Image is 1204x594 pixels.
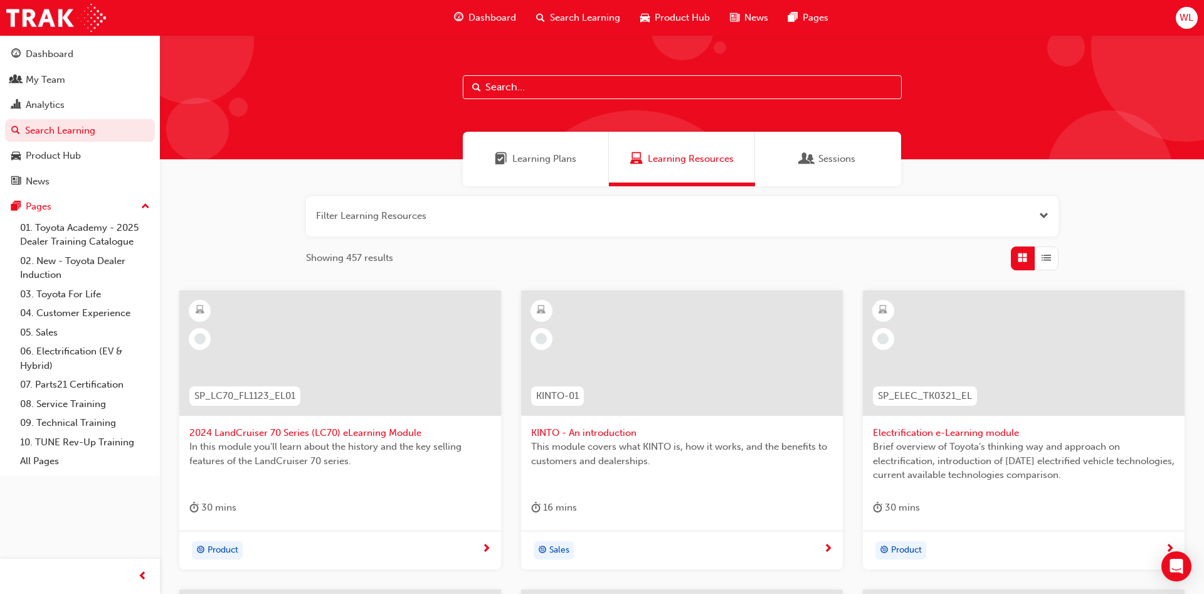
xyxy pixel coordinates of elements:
span: pages-icon [788,10,798,26]
span: Search [472,80,481,95]
a: search-iconSearch Learning [526,5,630,31]
span: next-icon [823,544,833,555]
span: 2024 LandCruiser 70 Series (LC70) eLearning Module [189,426,491,440]
img: Trak [6,4,106,32]
button: Pages [5,195,155,218]
span: WL [1180,11,1193,25]
a: 09. Technical Training [15,413,155,433]
span: learningRecordVerb_NONE-icon [536,333,547,344]
span: search-icon [11,125,20,137]
span: up-icon [141,199,150,215]
a: Learning ResourcesLearning Resources [609,132,755,186]
div: 16 mins [531,500,577,516]
span: Learning Resources [648,152,734,166]
a: news-iconNews [720,5,778,31]
a: 06. Electrification (EV & Hybrid) [15,342,155,375]
span: Product Hub [655,11,710,25]
div: Pages [26,199,51,214]
span: Sales [549,543,569,558]
a: Search Learning [5,119,155,142]
span: Grid [1018,251,1027,265]
div: News [26,174,50,189]
span: KINTO-01 [536,389,579,403]
span: Learning Plans [512,152,576,166]
span: learningResourceType_ELEARNING-icon [196,302,204,319]
span: Electrification e-Learning module [873,426,1175,440]
span: Pages [803,11,828,25]
span: Learning Plans [495,152,507,166]
a: 03. Toyota For Life [15,285,155,304]
span: Dashboard [468,11,516,25]
span: Showing 457 results [306,251,393,265]
div: 30 mins [189,500,236,516]
a: 02. New - Toyota Dealer Induction [15,252,155,285]
a: My Team [5,68,155,92]
span: duration-icon [873,500,882,516]
span: next-icon [1165,544,1175,555]
div: Open Intercom Messenger [1161,551,1191,581]
a: News [5,170,155,193]
button: DashboardMy TeamAnalyticsSearch LearningProduct HubNews [5,40,155,195]
span: SP_LC70_FL1123_EL01 [194,389,295,403]
a: Learning PlansLearning Plans [463,132,609,186]
a: 01. Toyota Academy - 2025 Dealer Training Catalogue [15,218,155,252]
span: news-icon [11,176,21,188]
a: Analytics [5,93,155,117]
a: All Pages [15,452,155,471]
div: Dashboard [26,47,73,61]
span: Sessions [818,152,855,166]
span: learningResourceType_ELEARNING-icon [879,302,887,319]
div: 30 mins [873,500,920,516]
span: prev-icon [138,569,147,585]
div: My Team [26,73,65,87]
span: target-icon [196,543,205,559]
span: target-icon [538,543,547,559]
span: KINTO - An introduction [531,426,833,440]
span: In this module you'll learn about the history and the key selling features of the LandCruiser 70 ... [189,440,491,468]
a: car-iconProduct Hub [630,5,720,31]
span: car-icon [11,151,21,162]
span: This module covers what KINTO is, how it works, and the benefits to customers and dealerships. [531,440,833,468]
span: Product [208,543,238,558]
span: duration-icon [531,500,541,516]
span: Product [891,543,922,558]
span: learningRecordVerb_NONE-icon [194,333,206,344]
span: Learning Resources [630,152,643,166]
a: guage-iconDashboard [444,5,526,31]
span: learningResourceType_ELEARNING-icon [537,302,546,319]
a: 04. Customer Experience [15,304,155,323]
span: guage-icon [11,49,21,60]
span: pages-icon [11,201,21,213]
span: learningRecordVerb_NONE-icon [877,333,889,344]
div: Product Hub [26,149,81,163]
span: target-icon [880,543,889,559]
a: pages-iconPages [778,5,838,31]
span: chart-icon [11,100,21,111]
span: search-icon [536,10,545,26]
button: WL [1176,7,1198,29]
a: SessionsSessions [755,132,901,186]
a: Product Hub [5,144,155,167]
a: KINTO-01KINTO - An introductionThis module covers what KINTO is, how it works, and the benefits t... [521,290,843,570]
span: people-icon [11,75,21,86]
a: SP_LC70_FL1123_EL012024 LandCruiser 70 Series (LC70) eLearning ModuleIn this module you'll learn ... [179,290,501,570]
div: Analytics [26,98,65,112]
a: Dashboard [5,43,155,66]
a: 10. TUNE Rev-Up Training [15,433,155,452]
span: next-icon [482,544,491,555]
a: 08. Service Training [15,395,155,414]
span: duration-icon [189,500,199,516]
span: List [1042,251,1051,265]
a: SP_ELEC_TK0321_ELElectrification e-Learning moduleBrief overview of Toyota’s thinking way and app... [863,290,1185,570]
a: 05. Sales [15,323,155,342]
input: Search... [463,75,902,99]
span: Sessions [801,152,813,166]
button: Open the filter [1039,209,1048,223]
span: news-icon [730,10,739,26]
span: News [744,11,768,25]
span: guage-icon [454,10,463,26]
span: SP_ELEC_TK0321_EL [878,389,972,403]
